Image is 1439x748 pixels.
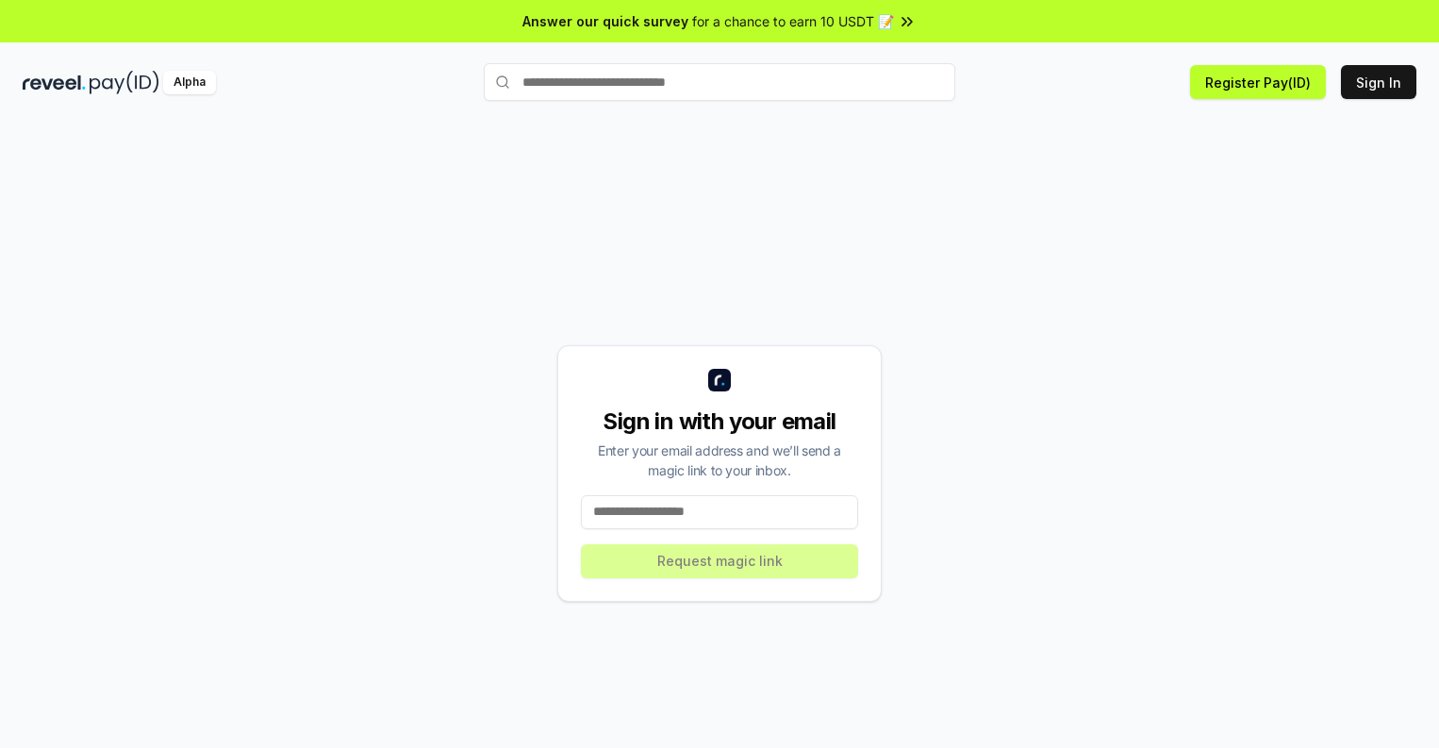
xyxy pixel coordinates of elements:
span: Answer our quick survey [522,11,688,31]
button: Register Pay(ID) [1190,65,1326,99]
span: for a chance to earn 10 USDT 📝 [692,11,894,31]
img: reveel_dark [23,71,86,94]
div: Enter your email address and we’ll send a magic link to your inbox. [581,440,858,480]
img: pay_id [90,71,159,94]
div: Sign in with your email [581,407,858,437]
img: logo_small [708,369,731,391]
div: Alpha [163,71,216,94]
button: Sign In [1341,65,1416,99]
